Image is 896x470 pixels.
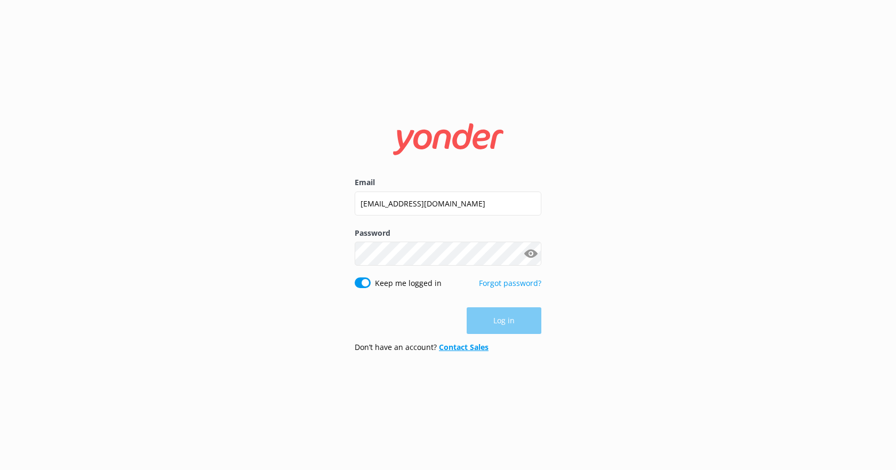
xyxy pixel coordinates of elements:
[355,341,489,353] p: Don’t have an account?
[479,278,541,288] a: Forgot password?
[355,192,541,216] input: user@emailaddress.com
[355,177,541,188] label: Email
[375,277,442,289] label: Keep me logged in
[520,243,541,265] button: Show password
[355,227,541,239] label: Password
[439,342,489,352] a: Contact Sales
